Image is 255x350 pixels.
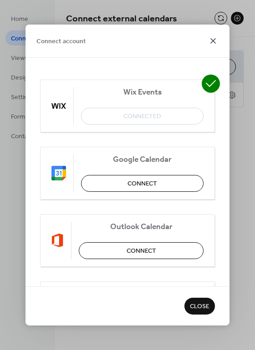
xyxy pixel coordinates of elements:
[81,155,204,165] span: Google Calendar
[81,175,204,192] button: Connect
[81,88,204,97] span: Wix Events
[79,222,204,232] span: Outlook Calendar
[51,233,64,248] img: outlook
[79,242,204,259] button: Connect
[184,298,215,315] button: Close
[51,99,66,113] img: wix
[127,246,156,256] span: Connect
[190,302,209,312] span: Close
[36,37,86,46] span: Connect account
[127,179,157,189] span: Connect
[51,166,66,180] img: google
